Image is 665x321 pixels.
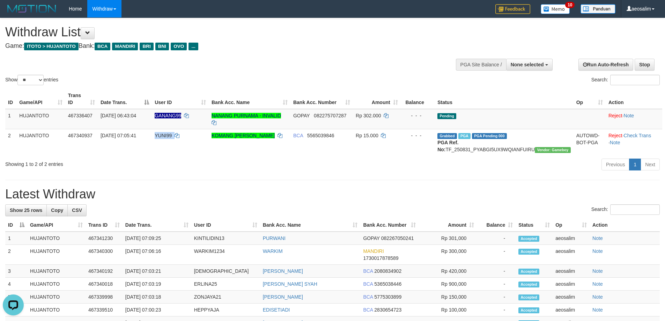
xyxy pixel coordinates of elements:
th: Balance [401,89,435,109]
th: Bank Acc. Number: activate to sort column ascending [360,219,419,232]
span: BCA [363,281,373,287]
td: aeosalim [553,265,590,278]
td: HEPPYAJA [191,304,260,316]
td: [DATE] 07:06:16 [123,245,191,265]
a: Copy [46,204,68,216]
td: 3 [5,265,27,278]
span: None selected [511,62,544,67]
span: 467340937 [68,133,93,138]
th: Date Trans.: activate to sort column descending [98,89,152,109]
img: Feedback.jpg [495,4,530,14]
th: Game/API: activate to sort column ascending [27,219,86,232]
th: Op: activate to sort column ascending [574,89,606,109]
th: Status: activate to sort column ascending [516,219,553,232]
td: 1 [5,232,27,245]
a: Note [592,281,603,287]
td: Rp 900,000 [419,278,477,291]
th: ID [5,89,16,109]
span: ITOTO > HUJANTOTO [24,43,79,50]
td: Rp 300,000 [419,245,477,265]
span: BCA [363,294,373,300]
th: Bank Acc. Number: activate to sort column ascending [290,89,353,109]
td: HUJANTOTO [27,245,86,265]
span: YUNI99 [155,133,172,138]
a: Run Auto-Refresh [578,59,633,71]
span: Accepted [518,249,539,255]
a: PURWANI [263,235,286,241]
td: KINTILIDIN13 [191,232,260,245]
div: PGA Site Balance / [456,59,506,71]
th: Trans ID: activate to sort column ascending [86,219,123,232]
td: [DATE] 07:03:21 [123,265,191,278]
span: Copy 5365038446 to clipboard [374,281,401,287]
span: Copy 2830654723 to clipboard [374,307,401,313]
td: aeosalim [553,304,590,316]
span: Show 25 rows [10,207,42,213]
div: - - - [404,112,432,119]
span: Copy 5775303899 to clipboard [374,294,401,300]
th: Action [590,219,660,232]
a: [PERSON_NAME] SYAH [263,281,317,287]
td: - [477,304,516,316]
input: Search: [610,204,660,215]
a: Previous [601,159,629,170]
span: BNI [155,43,169,50]
img: panduan.png [581,4,615,14]
td: Rp 301,000 [419,232,477,245]
span: BCA [363,307,373,313]
th: Bank Acc. Name: activate to sort column ascending [260,219,361,232]
td: aeosalim [553,291,590,304]
span: CSV [72,207,82,213]
span: BRI [140,43,153,50]
span: Grabbed [437,133,457,139]
span: 10 [565,2,575,8]
img: Button%20Memo.svg [541,4,570,14]
span: ... [189,43,198,50]
span: BCA [95,43,110,50]
th: ID: activate to sort column descending [5,219,27,232]
th: Amount: activate to sort column ascending [353,89,401,109]
td: ERLINA25 [191,278,260,291]
span: Copy 2080834902 to clipboard [374,268,401,274]
td: [DATE] 07:09:25 [123,232,191,245]
td: WARKIM1234 [191,245,260,265]
button: None selected [506,59,553,71]
td: ZONJAYA21 [191,291,260,304]
a: NANANG PURNAMA - INVALID [212,113,281,118]
span: Accepted [518,269,539,275]
th: Game/API: activate to sort column ascending [16,89,65,109]
th: Op: activate to sort column ascending [553,219,590,232]
span: Copy 082275707287 to clipboard [314,113,346,118]
span: Pending [437,113,456,119]
span: Marked by aeosalim [458,133,471,139]
a: Note [592,268,603,274]
th: Balance: activate to sort column ascending [477,219,516,232]
a: Note [592,294,603,300]
td: HUJANTOTO [27,291,86,304]
td: Rp 100,000 [419,304,477,316]
label: Search: [591,75,660,85]
td: - [477,265,516,278]
th: User ID: activate to sort column ascending [191,219,260,232]
span: PGA Pending [472,133,507,139]
div: Showing 1 to 2 of 2 entries [5,158,272,168]
a: Note [592,248,603,254]
a: Reject [608,113,622,118]
a: Show 25 rows [5,204,47,216]
b: PGA Ref. No: [437,140,458,152]
td: AUTOWD-BOT-PGA [574,129,606,156]
a: Note [592,307,603,313]
label: Search: [591,204,660,215]
span: Copy 5565039846 to clipboard [307,133,334,138]
span: BCA [293,133,303,138]
span: OVO [171,43,187,50]
span: Copy [51,207,63,213]
td: aeosalim [553,278,590,291]
td: · [606,109,662,129]
td: [DATE] 07:03:19 [123,278,191,291]
h1: Latest Withdraw [5,187,660,201]
span: Accepted [518,307,539,313]
div: - - - [404,132,432,139]
a: 1 [629,159,641,170]
td: - [477,232,516,245]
